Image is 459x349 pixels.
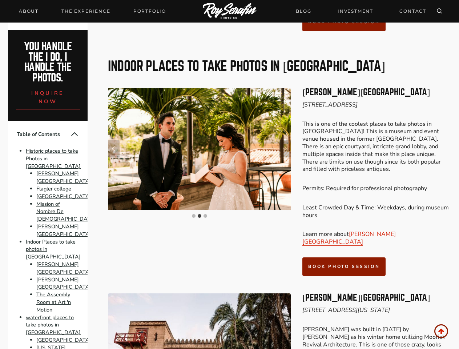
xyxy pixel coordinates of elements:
span: book photo session [308,264,380,269]
a: Portfolio [129,6,170,16]
a: About [15,6,43,16]
a: CONTACT [395,5,431,17]
em: [STREET_ADDRESS] [302,101,358,109]
button: Next slide [279,140,291,157]
a: book photo session [302,257,386,276]
a: waterfront places to take photos in [GEOGRAPHIC_DATA] [26,314,81,336]
button: Go to slide 1 [192,214,196,218]
h2: You handle the i do, I handle the photos. [16,41,80,83]
span: inquire now [31,89,64,105]
a: Historic places to take Photos in [GEOGRAPHIC_DATA] [26,147,81,170]
a: The Assembly Room at Art 'n Motion [36,291,71,313]
a: [PERSON_NAME][GEOGRAPHIC_DATA] [36,170,91,185]
a: Scroll to top [434,324,448,338]
span: Table of Contents [17,131,71,138]
a: Mission of Nombre De [DEMOGRAPHIC_DATA] [36,200,96,223]
a: [PERSON_NAME][GEOGRAPHIC_DATA] [302,230,396,246]
a: [PERSON_NAME][GEOGRAPHIC_DATA] [36,223,91,238]
a: INVESTMENT [333,5,378,17]
h3: [PERSON_NAME][GEOGRAPHIC_DATA] [302,293,451,302]
a: [GEOGRAPHIC_DATA] [36,336,91,344]
img: Where to Take Photos In St Augustine (engagement, portrait, wedding photos) 7 [108,88,291,210]
a: Indoor Places to take photos in [GEOGRAPHIC_DATA] [26,238,81,261]
button: Previous slide [108,140,120,157]
a: [PERSON_NAME][GEOGRAPHIC_DATA] [36,276,91,291]
p: This is one of the coolest places to take photos in [GEOGRAPHIC_DATA]! This is a museum and event... [302,120,451,173]
p: Learn more about [302,230,451,246]
em: [STREET_ADDRESS][US_STATE] [302,306,390,314]
a: THE EXPERIENCE [57,6,114,16]
a: BLOG [291,5,315,17]
li: 2 of 3 [108,88,291,210]
button: Collapse Table of Contents [70,130,79,139]
img: Logo of Roy Serafin Photo Co., featuring stylized text in white on a light background, representi... [203,3,257,20]
a: Flagler college [36,185,71,192]
button: Go to slide 2 [198,214,201,218]
nav: Primary Navigation [15,6,170,16]
a: [PERSON_NAME][GEOGRAPHIC_DATA] [36,261,91,276]
h2: Indoor Places to take photos in [GEOGRAPHIC_DATA] [108,60,451,73]
p: Least Crowded Day & Time: Weekdays, during museum hours [302,204,451,219]
p: Permits: Required for professional photography [302,185,451,192]
a: [GEOGRAPHIC_DATA] [36,193,91,200]
button: View Search Form [434,6,444,16]
h3: [PERSON_NAME][GEOGRAPHIC_DATA] [302,88,451,97]
a: inquire now [16,83,80,109]
button: Go to slide 3 [204,214,207,218]
nav: Secondary Navigation [291,5,431,17]
span: book photo session [308,19,380,25]
ul: Select a slide to show [108,213,291,219]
